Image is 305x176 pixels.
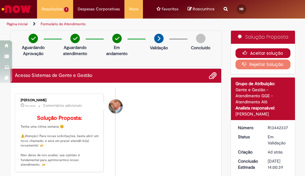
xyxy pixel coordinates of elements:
[112,34,122,43] img: check-circle-green.png
[162,6,178,12] span: Favoritos
[154,34,164,43] img: arrow-next.png
[268,149,283,155] time: 24/08/2025 14:46:21
[268,149,283,155] span: 4d atrás
[15,73,92,78] h2: Acesso Sistemas de Gente e Gestão Histórico de tíquete
[7,22,28,26] a: Página inicial
[21,115,99,167] p: Tenha uma ótima semana 😊 ⚠️Atenção! Para novas solicitações, basta abrir um novo chamado, e será ...
[150,45,168,51] p: Validação
[109,99,123,113] div: Jacqueline Andrade Galani
[231,31,295,44] div: Solução Proposta
[41,22,86,26] a: Formulário de Atendimento
[29,34,38,43] img: check-circle-green.png
[21,98,99,102] div: [PERSON_NAME]
[64,7,69,12] span: 1
[236,60,290,69] button: Rejeitar Solução
[268,158,288,170] div: [DATE] 14:00:39
[22,44,45,57] p: Aguardando Aprovação
[106,44,127,57] p: Em andamento
[236,111,290,117] div: [PERSON_NAME]
[209,72,217,80] button: Adicionar anexos
[25,104,36,108] time: 28/08/2025 11:02:01
[193,6,215,12] span: Rascunhos
[236,105,290,111] div: Analista responsável:
[239,7,243,11] span: NB
[233,134,263,140] dt: Status
[236,87,290,105] div: Gente e Gestão - Atendimento GGE - Atendimento Alô
[5,19,173,30] ul: Trilhas de página
[236,48,290,58] button: Aceitar solução
[236,81,290,87] div: Grupo de Atribuição:
[37,115,82,122] b: Solução Proposta:
[268,134,288,146] div: Em Validação
[129,6,138,12] span: More
[191,45,210,51] p: Concluído
[268,125,288,131] div: R13442337
[70,34,80,43] img: check-circle-green.png
[233,149,263,155] dt: Criação
[43,103,82,108] small: Comentários adicionais
[233,125,263,131] dt: Número
[188,6,215,12] a: No momento, sua lista de rascunhos tem 0 Itens
[233,158,263,170] dt: Conclusão Estimada
[196,34,205,43] img: img-circle-grey.png
[268,149,288,155] div: 24/08/2025 14:46:21
[78,6,120,12] span: Despesas Corporativas
[25,104,36,108] span: 2m atrás
[42,6,63,12] span: Requisições
[1,3,32,15] img: ServiceNow
[63,44,87,57] p: Aguardando atendimento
